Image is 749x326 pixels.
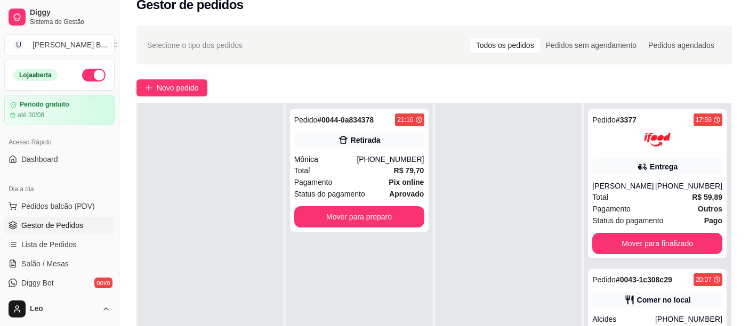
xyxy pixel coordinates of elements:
[642,38,720,53] div: Pedidos agendados
[21,220,83,231] span: Gestor de Pedidos
[294,154,357,165] div: Mônica
[294,165,310,176] span: Total
[616,275,672,284] strong: # 0043-1c308c29
[294,116,318,124] span: Pedido
[592,203,631,215] span: Pagamento
[389,190,424,198] strong: aprovado
[4,134,115,151] div: Acesso Rápido
[644,126,671,153] img: ifood
[592,191,608,203] span: Total
[136,79,207,96] button: Novo pedido
[4,274,115,291] a: Diggy Botnovo
[351,135,381,145] div: Retirada
[592,181,655,191] div: [PERSON_NAME]
[30,8,110,18] span: Diggy
[20,101,69,109] article: Período gratuito
[30,304,98,314] span: Leo
[30,18,110,26] span: Sistema de Gestão
[650,161,678,172] div: Entrega
[4,34,115,55] button: Select a team
[4,95,115,125] a: Período gratuitoaté 30/08
[21,201,95,211] span: Pedidos balcão (PDV)
[357,154,424,165] div: [PHONE_NUMBER]
[696,116,712,124] div: 17:59
[4,296,115,322] button: Leo
[692,193,722,201] strong: R$ 59,89
[389,178,424,186] strong: Pix online
[21,239,77,250] span: Lista de Pedidos
[655,314,722,324] div: [PHONE_NUMBER]
[18,111,44,119] article: até 30/08
[592,233,722,254] button: Mover para finalizado
[540,38,642,53] div: Pedidos sem agendamento
[13,69,58,81] div: Loja aberta
[637,295,691,305] div: Comer no local
[13,39,24,50] span: U
[592,275,616,284] span: Pedido
[4,198,115,215] button: Pedidos balcão (PDV)
[704,216,722,225] strong: Pago
[4,181,115,198] div: Dia a dia
[470,38,540,53] div: Todos os pedidos
[4,4,115,30] a: DiggySistema de Gestão
[145,84,152,92] span: plus
[698,205,722,213] strong: Outros
[294,188,365,200] span: Status do pagamento
[317,116,374,124] strong: # 0044-0a834378
[592,215,663,226] span: Status do pagamento
[82,69,106,81] button: Alterar Status
[33,39,107,50] div: [PERSON_NAME] B ...
[616,116,637,124] strong: # 3377
[294,176,333,188] span: Pagamento
[394,166,424,175] strong: R$ 79,70
[4,236,115,253] a: Lista de Pedidos
[294,206,424,227] button: Mover para preparo
[21,258,69,269] span: Salão / Mesas
[21,278,54,288] span: Diggy Bot
[397,116,413,124] div: 21:16
[696,275,712,284] div: 20:07
[4,151,115,168] a: Dashboard
[592,314,655,324] div: Alcides
[147,39,243,51] span: Selecione o tipo dos pedidos
[655,181,722,191] div: [PHONE_NUMBER]
[21,154,58,165] span: Dashboard
[157,82,199,94] span: Novo pedido
[592,116,616,124] span: Pedido
[4,217,115,234] a: Gestor de Pedidos
[4,255,115,272] a: Salão / Mesas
